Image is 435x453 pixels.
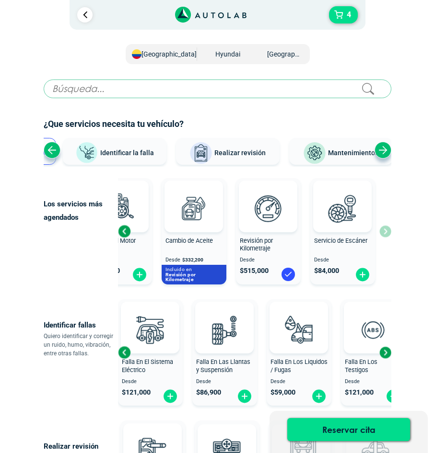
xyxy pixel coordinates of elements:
p: Los servicios más agendados [44,197,118,224]
div: Previous slide [44,142,60,159]
span: Falla En El Sistema Eléctrico [122,358,173,374]
p: Incluido en [165,266,223,272]
img: blue-check.svg [281,267,296,282]
div: Next slide [375,142,391,159]
button: Cambio de Aceite Desde $332,200 Incluido en Revisión por Kilometraje [162,178,226,284]
span: Desde [165,257,180,263]
img: Identificar la falla [75,142,98,164]
img: Realizar revisión [189,142,212,165]
span: Realizar revisión [214,149,266,157]
img: AD0BCuuxAAAAAElFTkSuQmCC [328,182,357,211]
button: Reservar cita [287,418,410,441]
img: fi_plus-circle2.svg [311,389,327,404]
img: fi_plus-circle2.svg [163,389,178,404]
span: HYUNDAI [204,47,251,61]
span: Desde [122,379,179,385]
button: Identificar la falla [63,138,166,165]
button: Falla En El Sistema Eléctrico Desde $121,000 [118,299,183,406]
img: AD0BCuuxAAAAAElFTkSuQmCC [359,304,388,332]
span: Falla En Los Liquidos / Fugas [270,358,328,374]
span: $ 121,000 [345,388,374,396]
img: fi_plus-circle2.svg [386,389,401,404]
img: Flag of COLOMBIA [132,49,141,59]
span: $ 332,200 [182,257,203,262]
img: AD0BCuuxAAAAAElFTkSuQmCC [284,304,313,332]
img: escaner-v3.svg [321,187,364,229]
b: Revisión por Kilometraje [165,272,196,283]
span: Desde [345,379,402,385]
button: Mantenimientos [289,138,393,165]
button: Falla En Las Llantas y Suspensión Desde $86,900 [192,299,257,406]
img: AD0BCuuxAAAAAElFTkSuQmCC [136,304,165,332]
div: Next slide [378,345,392,360]
button: 4 [329,6,358,23]
span: [GEOGRAPHIC_DATA] [141,47,197,61]
span: 4 [344,7,353,23]
img: fi_plus-circle2.svg [237,389,252,404]
button: Revisión por Kilometraje Desde $515,000 [236,178,301,284]
img: diagnostic_gota-de-sangre-v3.svg [278,309,320,351]
span: Servicio de Escáner [314,237,367,244]
span: Identificar la falla [100,148,154,156]
span: $ 515,000 [240,267,269,275]
img: diagnostic_diagnostic_abs-v3.svg [352,309,394,351]
div: Previous slide [117,345,131,360]
a: Link al sitio de autolab [175,10,247,19]
img: Mantenimientos [303,142,326,165]
button: Servicio de Escáner Desde $84,000 [310,178,375,284]
img: diagnostic_suspension-v3.svg [203,309,246,351]
p: Identificar fallas [44,318,118,332]
span: Falla En Los Testigos [345,358,377,374]
button: Falla En El Motor Desde $121,000 [87,178,152,284]
img: diagnostic_bombilla-v3.svg [129,309,171,351]
span: $ 121,000 [122,388,151,396]
a: Ir al paso anterior [77,7,93,23]
span: $ 84,000 [314,267,339,275]
button: Falla En Los Liquidos / Fugas Desde $59,000 [267,299,331,406]
span: Desde [270,379,328,385]
span: Desde [91,257,148,263]
img: diagnostic_engine-v3.svg [98,187,141,229]
span: Falla En Las Llantas y Suspensión [196,358,250,374]
img: AD0BCuuxAAAAAElFTkSuQmCC [179,182,208,211]
img: AD0BCuuxAAAAAElFTkSuQmCC [254,182,282,211]
input: Búsqueda... [44,79,392,98]
p: Quiero identificar y corregir un ruido, humo, vibración, entre otras fallas. [44,332,118,358]
span: [GEOGRAPHIC_DATA] [266,47,299,61]
button: Realizar revisión [176,138,280,165]
span: Revisión por Kilometraje [240,237,273,252]
button: Falla En Los Testigos Desde $121,000 [341,299,406,406]
span: $ 86,900 [196,388,221,396]
h2: ¿Que servicios necesita tu vehículo? [44,118,392,130]
span: Desde [196,379,253,385]
span: Desde [314,257,371,263]
span: Cambio de Aceite [165,237,213,244]
p: Realizar revisión [44,440,118,453]
span: $ 59,000 [270,388,295,396]
img: fi_plus-circle2.svg [355,267,370,282]
span: Desde [240,257,297,263]
div: Previous slide [117,224,131,238]
img: AD0BCuuxAAAAAElFTkSuQmCC [210,304,239,332]
span: Mantenimientos [328,149,378,157]
img: revision_por_kilometraje-v3.svg [247,187,289,229]
img: cambio_de_aceite-v3.svg [173,187,215,229]
img: fi_plus-circle2.svg [132,267,147,282]
img: AD0BCuuxAAAAAElFTkSuQmCC [105,182,134,211]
